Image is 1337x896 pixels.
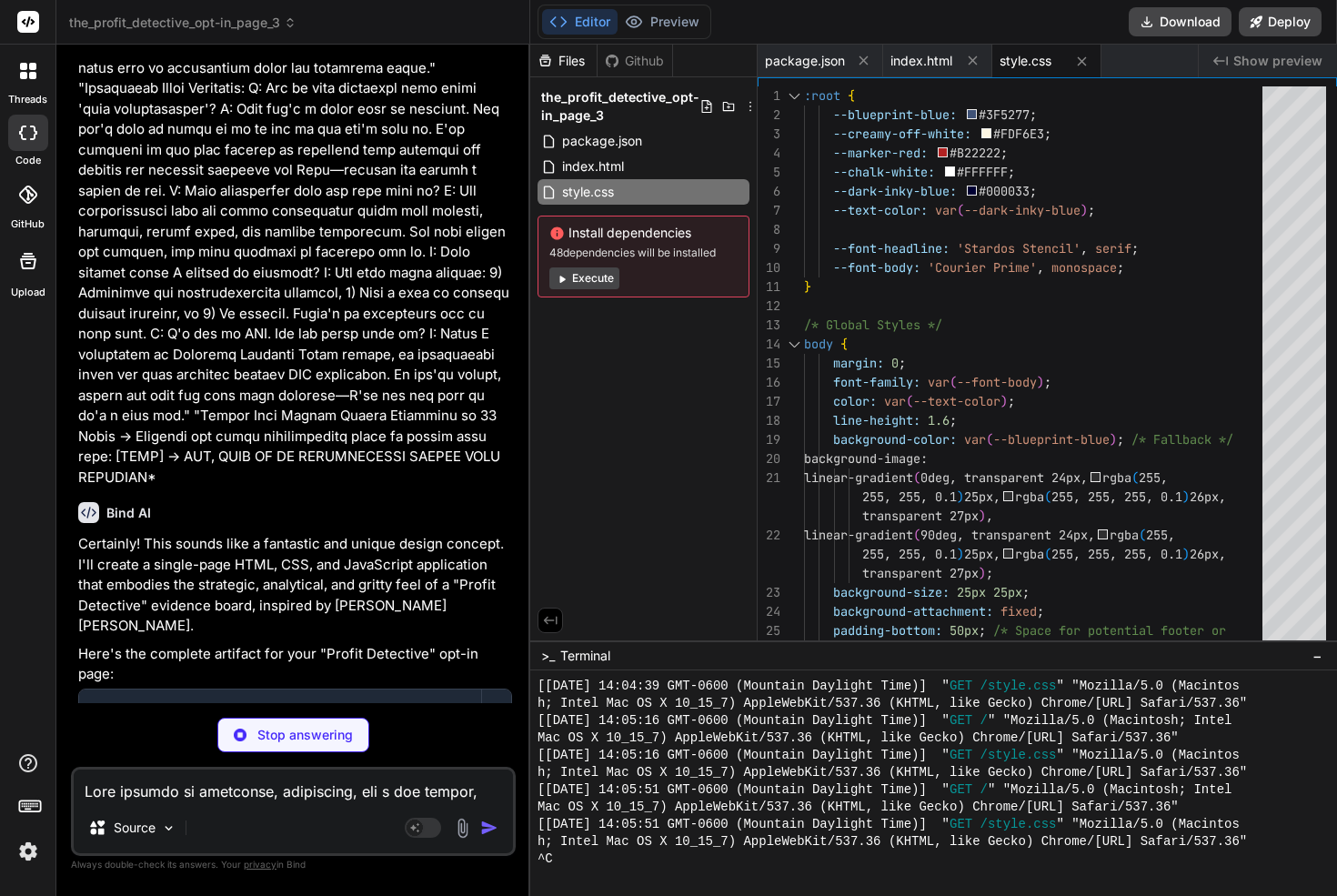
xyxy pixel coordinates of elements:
div: 8 [758,220,780,239]
span: 255, 255, 0.1 [862,546,957,562]
span: } [804,278,811,295]
div: 20 [758,449,780,468]
span: − [1312,647,1322,665]
span: GET [950,678,972,695]
span: , [1037,259,1044,276]
span: #B22222 [950,145,1000,161]
p: Always double-check its answers. Your in Bind [71,856,516,873]
span: package.json [560,130,644,152]
span: { [848,87,855,104]
span: [[DATE] 14:04:39 GMT-0600 (Mountain Daylight Time)] " [538,678,950,695]
span: transparent 27px [862,508,979,524]
span: style.css [560,181,616,203]
div: 23 [758,583,780,602]
div: 4 [758,144,780,163]
span: var [964,431,986,448]
span: style.css [1000,52,1051,70]
span: 25px [993,584,1022,600]
span: { [840,336,848,352]
span: ( [1139,527,1146,543]
p: Stop answering [257,726,353,744]
span: 50px [950,622,979,639]
span: serif [1095,240,1131,257]
span: ; [1088,202,1095,218]
span: ; [1037,603,1044,619]
span: " "Mozilla/5.0 (Macintosh; Intel [988,712,1231,730]
span: ; [950,412,957,428]
span: ; [1000,145,1008,161]
span: rgba [1015,488,1044,505]
div: The Profit Detective Opt-In Page [97,702,463,720]
button: Deploy [1239,7,1322,36]
span: h; Intel Mac OS X 10_15_7) AppleWebKit/537.36 (KHTML, like Gecko) Chrome/[URL] Safari/537.36" [538,695,1247,712]
span: Terminal [560,647,610,665]
span: rgba [1110,527,1139,543]
span: 0deg, transparent 24px, [920,469,1088,486]
span: GET [950,712,972,730]
span: monospace [1051,259,1117,276]
span: linear-gradient [804,527,913,543]
span: 26px, [1190,488,1226,505]
span: --dark-inky-blue [964,202,1081,218]
span: --marker-red: [833,145,928,161]
span: Mac OS X 10_15_7) AppleWebKit/537.36 (KHTML, like Gecko) Chrome/[URL] Safari/537.36" [538,799,1179,816]
label: threads [8,92,47,107]
div: 25 [758,621,780,640]
span: margin: [833,355,884,371]
div: 21 [758,468,780,488]
span: ( [906,393,913,409]
span: ^C [538,851,553,868]
span: 48 dependencies will be installed [549,246,738,260]
div: 14 [758,335,780,354]
span: ; [1008,164,1015,180]
span: var [935,202,957,218]
span: ( [950,374,957,390]
span: ) [1000,393,1008,409]
span: /* Global Styles */ [804,317,942,333]
div: 5 [758,163,780,182]
span: >_ [541,647,555,665]
span: color: [833,393,877,409]
button: Download [1129,7,1231,36]
span: background-color: [833,431,957,448]
div: 17 [758,392,780,411]
span: /* Space for potential footer or [993,622,1226,639]
span: --font-headline: [833,240,950,257]
span: var [928,374,950,390]
span: ; [1117,431,1124,448]
span: Mac OS X 10_15_7) AppleWebKit/537.36 (KHTML, like Gecko) Chrome/[URL] Safari/537.36" [538,730,1179,747]
button: Execute [549,267,619,289]
div: 18 [758,411,780,430]
span: index.html [560,156,626,177]
span: ; [979,622,986,639]
span: " "Mozilla/5.0 (Macintos [1056,678,1239,695]
span: fixed [1000,603,1037,619]
span: ( [986,431,993,448]
span: package.json [765,52,845,70]
span: var [884,393,906,409]
label: code [15,153,41,168]
span: 255, 255, 255, 0.1 [1051,546,1182,562]
span: [[DATE] 14:05:51 GMT-0600 (Mountain Daylight Time)] " [538,816,950,833]
span: #3F5277 [979,106,1030,123]
span: ) [979,565,986,581]
span: background-attachment: [833,603,993,619]
h6: Bind AI [106,504,151,522]
div: Click to collapse the range. [782,86,806,106]
div: Github [598,52,672,70]
span: " "Mozilla/5.0 (Macintos [1056,816,1239,833]
span: ; [1131,240,1139,257]
span: h; Intel Mac OS X 10_15_7) AppleWebKit/537.36 (KHTML, like Gecko) Chrome/[URL] Safari/537.36" [538,833,1247,851]
span: background-image: [804,450,928,467]
span: ; [1044,126,1051,142]
span: --font-body: [833,259,920,276]
span: " "Mozilla/5.0 (Macintosh; Intel [988,781,1231,799]
span: ; [1117,259,1124,276]
span: ) [1081,202,1088,218]
span: ) [1182,546,1190,562]
span: 'Courier Prime' [928,259,1037,276]
span: rgba [1015,546,1044,562]
span: --creamy-off-white: [833,126,971,142]
img: Pick Models [161,820,176,836]
span: #FDF6E3 [993,126,1044,142]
